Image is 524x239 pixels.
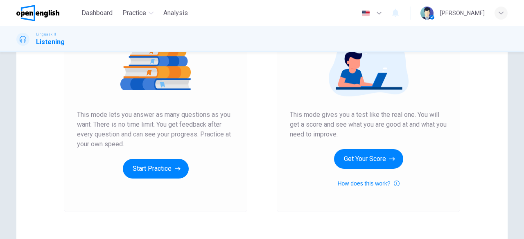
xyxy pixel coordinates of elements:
[16,5,59,21] img: OpenEnglish logo
[160,6,191,20] button: Analysis
[163,8,188,18] span: Analysis
[36,37,65,47] h1: Listening
[81,8,113,18] span: Dashboard
[334,149,403,169] button: Get Your Score
[119,6,157,20] button: Practice
[361,10,371,16] img: en
[440,8,485,18] div: [PERSON_NAME]
[78,6,116,20] button: Dashboard
[36,31,56,37] span: Linguaskill
[77,110,234,149] span: This mode lets you answer as many questions as you want. There is no time limit. You get feedback...
[122,8,146,18] span: Practice
[420,7,434,20] img: Profile picture
[337,179,399,188] button: How does this work?
[290,110,447,139] span: This mode gives you a test like the real one. You will get a score and see what you are good at a...
[16,5,78,21] a: OpenEnglish logo
[123,159,189,179] button: Start Practice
